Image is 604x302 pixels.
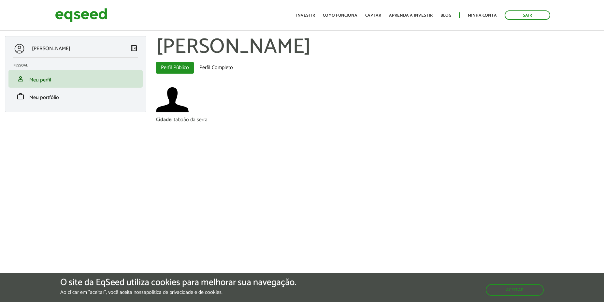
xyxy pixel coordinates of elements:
a: Captar [365,13,381,18]
a: Minha conta [468,13,497,18]
a: Como funciona [323,13,357,18]
p: Ao clicar em "aceitar", você aceita nossa . [60,289,296,295]
a: política de privacidade e de cookies [146,290,222,295]
img: Foto de Fernando Pereira De Sousa Bento [156,83,189,116]
div: Cidade [156,117,174,122]
p: [PERSON_NAME] [32,46,70,52]
span: Meu portfólio [29,93,59,102]
li: Meu portfólio [8,88,143,105]
h1: [PERSON_NAME] [156,36,599,59]
a: Aprenda a investir [389,13,433,18]
span: : [171,115,172,124]
a: Colapsar menu [130,44,138,53]
a: Ver perfil do usuário. [156,83,189,116]
span: Meu perfil [29,76,51,84]
a: Perfil Completo [194,62,238,74]
h5: O site da EqSeed utiliza cookies para melhorar sua navegação. [60,278,296,288]
button: Aceitar [486,284,544,296]
a: workMeu portfólio [13,93,138,100]
a: Investir [296,13,315,18]
span: work [17,93,24,100]
a: Sair [505,10,550,20]
a: Blog [440,13,451,18]
li: Meu perfil [8,70,143,88]
span: left_panel_close [130,44,138,52]
img: EqSeed [55,7,107,24]
div: taboão da serra [174,117,208,122]
a: personMeu perfil [13,75,138,83]
h2: Pessoal [13,64,143,67]
span: person [17,75,24,83]
a: Perfil Público [156,62,194,74]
